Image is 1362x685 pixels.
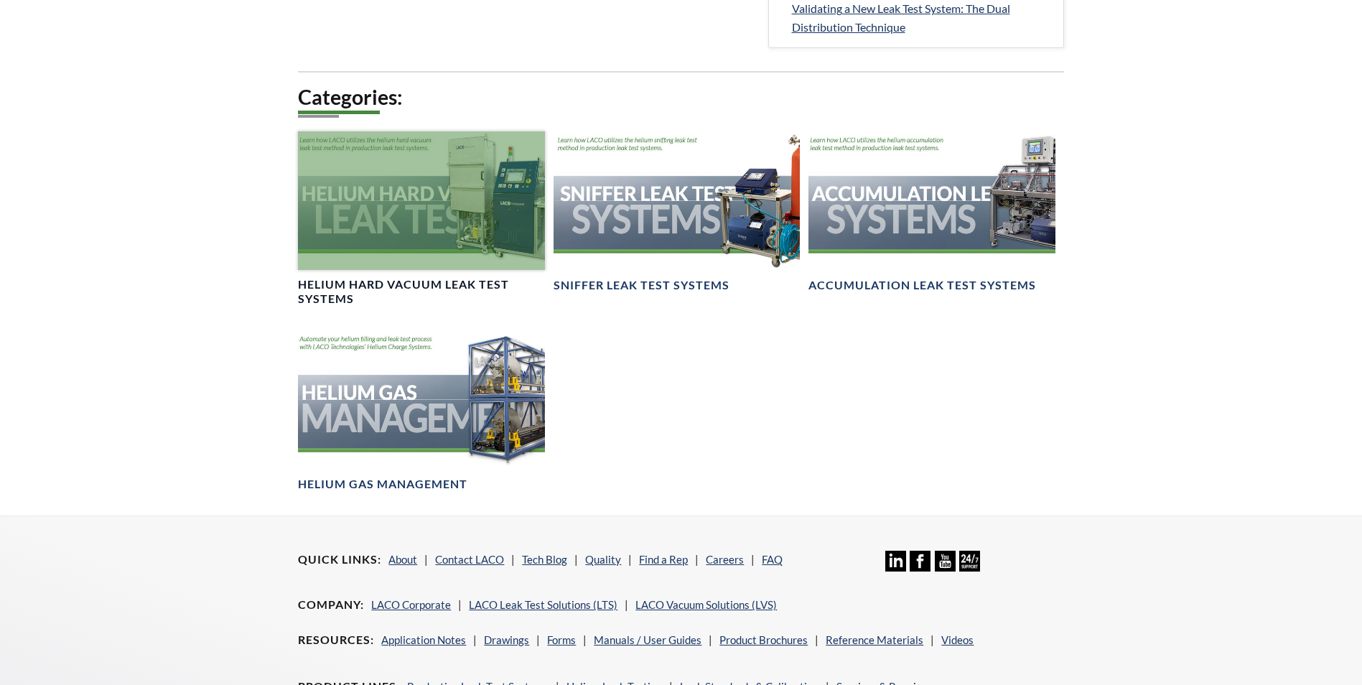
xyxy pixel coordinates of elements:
[381,633,466,646] a: Application Notes
[959,551,980,572] img: 24/7 Support Icon
[826,633,923,646] a: Reference Materials
[484,633,529,646] a: Drawings
[719,633,808,646] a: Product Brochures
[371,598,451,611] a: LACO Corporate
[298,552,381,567] h4: Quick Links
[639,553,688,566] a: Find a Rep
[298,477,467,492] h4: Helium Gas Management
[808,278,1036,293] h4: Accumulation Leak Test Systems
[959,561,980,574] a: 24/7 Support
[435,553,504,566] a: Contact LACO
[298,131,544,307] a: Helium Hard Vacuum Leak Test Systems headerHelium Hard Vacuum Leak Test Systems
[388,553,417,566] a: About
[298,84,1063,111] h2: Categories:
[706,553,744,566] a: Careers
[585,553,621,566] a: Quality
[298,633,374,648] h4: Resources
[554,278,729,293] h4: Sniffer Leak Test Systems
[941,633,974,646] a: Videos
[762,553,783,566] a: FAQ
[547,633,576,646] a: Forms
[635,598,777,611] a: LACO Vacuum Solutions (LVS)
[554,131,800,293] a: Sniffing Leak Test System headerSniffer Leak Test Systems
[298,277,544,307] h4: Helium Hard Vacuum Leak Test Systems
[298,597,364,612] h4: Company
[808,131,1055,293] a: Header showing Accumulation Leak Testing SystemsAccumulation Leak Test Systems
[594,633,701,646] a: Manuals / User Guides
[792,1,1010,34] span: Validating a New Leak Test System: The Dual Distribution Technique
[469,598,617,611] a: LACO Leak Test Solutions (LTS)
[522,553,567,566] a: Tech Blog
[298,330,544,492] a: Helium Gas Management headerHelium Gas Management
